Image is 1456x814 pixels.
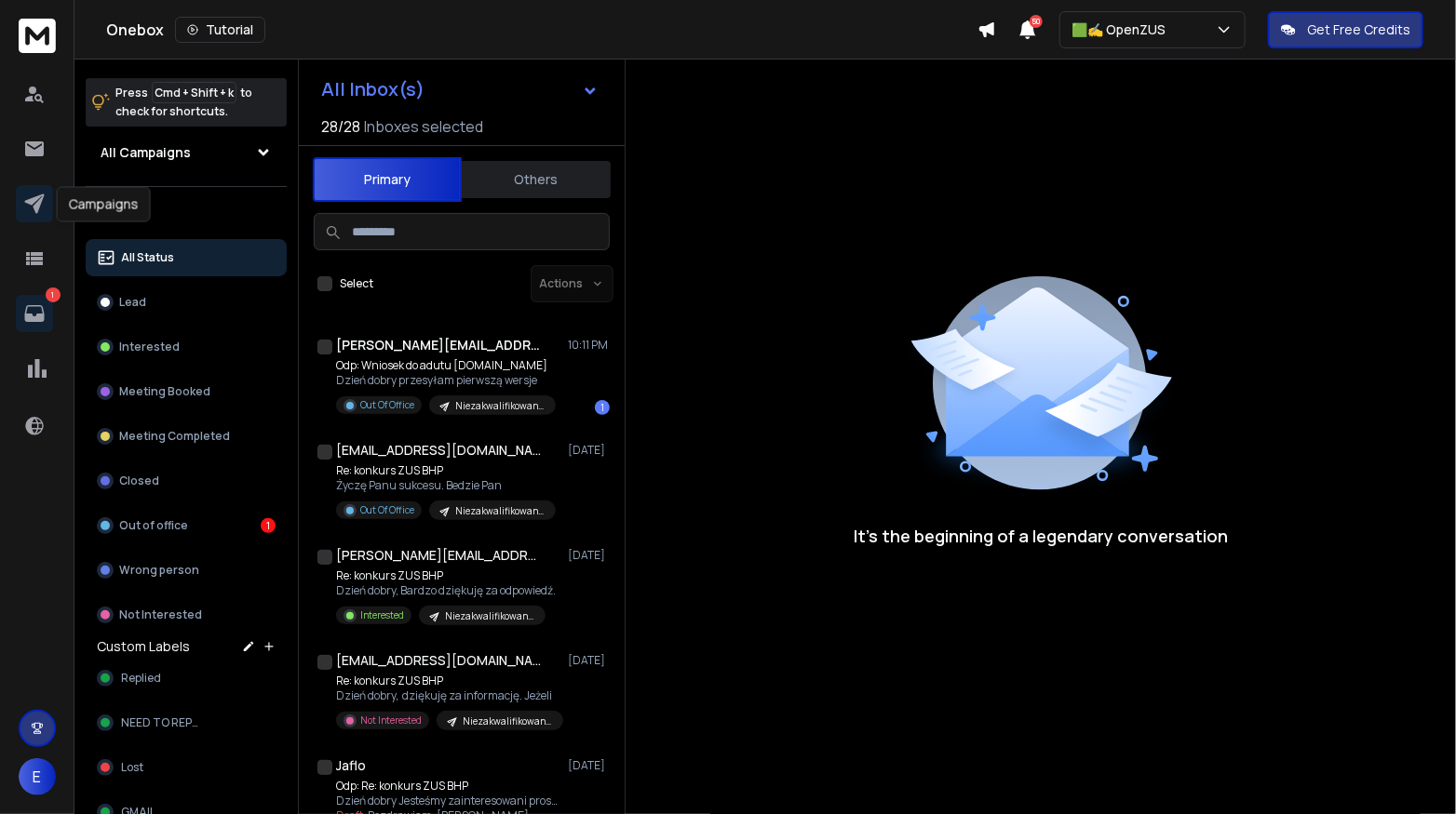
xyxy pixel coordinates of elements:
span: Cmd + Shift + k [152,82,236,103]
span: 50 [1030,15,1043,28]
p: Interested [119,340,180,354]
button: Get Free Credits [1268,11,1423,48]
p: Out Of Office [360,503,414,517]
p: Out of office [119,518,188,533]
p: Lead [119,295,146,310]
button: Meeting Completed [86,418,287,455]
p: Not Interested [360,714,422,727]
button: All Inbox(s) [306,71,613,108]
p: Meeting Completed [119,429,230,444]
p: Re: konkurs ZUS BHP [336,568,556,583]
p: Dzień dobry, Bardzo dziękuję za odpowiedź. [336,583,556,598]
p: 🟩✍️ OpenZUS [1072,20,1173,39]
a: 1 [16,295,53,332]
p: Meeting Booked [119,384,210,399]
p: Niezakwalifikowani 2025 [455,399,545,413]
button: E [19,758,56,795]
p: [DATE] [568,548,610,563]
span: Replied [121,671,161,686]
p: Wrong person [119,563,199,578]
h3: Inboxes selected [364,115,483,138]
p: [DATE] [568,653,610,668]
h1: [PERSON_NAME][EMAIL_ADDRESS][DOMAIN_NAME] [336,336,541,354]
div: Campaigns [57,187,151,222]
button: Primary [313,157,462,202]
div: Onebox [106,17,977,43]
p: Dzień dobry, dziękuję za informację. Jeżeli [336,688,559,703]
p: [DATE] [568,443,610,458]
button: Others [462,159,611,200]
button: Lost [86,749,287,786]
h1: All Campaigns [101,143,191,162]
p: Odp: Wniosek do adutu [DOMAIN_NAME] [336,358,556,373]
p: [DATE] [568,758,610,773]
span: 28 / 28 [321,115,360,138]
h1: Jaflo [336,756,366,775]
p: Niezakwalifikowani 2025 [445,609,534,623]
button: Wrong person [86,552,287,589]
p: Re: konkurs ZUS BHP [336,463,556,478]
p: Out Of Office [360,398,414,412]
p: Interested [360,608,404,622]
p: All Status [121,250,174,265]
p: Press to check for shortcuts. [115,84,252,121]
p: 10:11 PM [568,338,610,353]
p: Życzę Panu sukcesu. Bedzie Pan [336,478,556,493]
p: 1 [46,287,61,302]
button: Out of office1 [86,507,287,544]
label: Select [340,276,373,291]
p: Closed [119,474,159,488]
button: Replied [86,660,287,697]
p: Get Free Credits [1307,20,1410,39]
button: Closed [86,462,287,500]
button: All Status [86,239,287,276]
p: It’s the beginning of a legendary conversation [854,523,1228,549]
p: Dzień dobry Jesteśmy zainteresowani proszę [336,794,559,808]
button: Lead [86,284,287,321]
h1: All Inbox(s) [321,80,425,99]
p: Not Interested [119,607,202,622]
div: 1 [261,518,276,533]
p: Odp: Re: konkurs ZUS BHP [336,779,559,794]
span: NEED TO REPLY [121,715,202,730]
button: Meeting Booked [86,373,287,410]
div: 1 [595,400,610,415]
span: Lost [121,760,143,775]
h1: [PERSON_NAME][EMAIL_ADDRESS][DOMAIN_NAME] [336,546,541,565]
button: NEED TO REPLY [86,704,287,741]
h1: [EMAIL_ADDRESS][DOMAIN_NAME] [336,441,541,460]
p: Niezakwalifikowani 2025 [463,714,552,728]
h3: Filters [86,202,287,228]
button: Tutorial [175,17,265,43]
p: Dzień dobry przesyłam pierwszą wersje [336,373,556,388]
h1: [EMAIL_ADDRESS][DOMAIN_NAME] [336,651,541,670]
p: Re: konkurs ZUS BHP [336,674,559,688]
button: Not Interested [86,596,287,634]
button: All Campaigns [86,134,287,171]
p: Niezakwalifikowani 2025 [455,504,545,518]
button: Interested [86,328,287,366]
h3: Custom Labels [97,637,190,656]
